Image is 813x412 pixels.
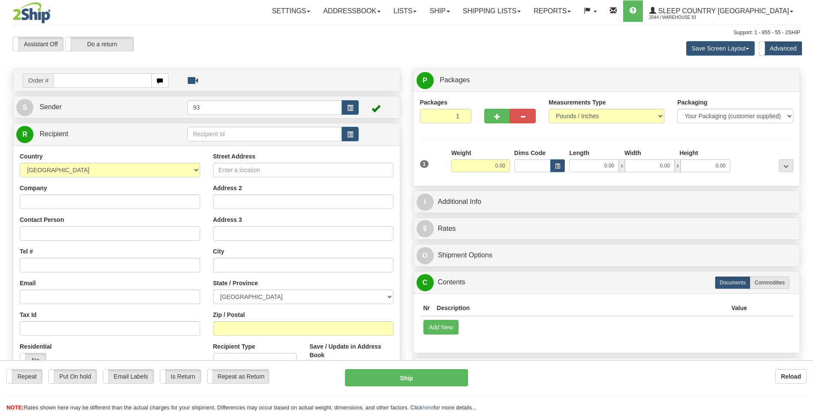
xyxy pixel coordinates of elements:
[456,0,527,22] a: Shipping lists
[20,279,36,287] label: Email
[309,342,393,359] label: Save / Update in Address Book
[213,342,255,351] label: Recipient Type
[16,125,168,143] a: R Recipient
[39,103,62,110] span: Sender
[775,369,807,384] button: Reload
[20,353,46,367] label: No
[549,98,606,107] label: Measurements Type
[675,159,681,172] span: x
[569,149,589,157] label: Length
[49,370,96,383] label: Put On hold
[451,149,471,157] label: Weight
[13,37,63,51] label: Assistant Off
[16,99,33,116] span: S
[417,247,797,264] a: OShipment Options
[213,152,255,161] label: Street Address
[417,72,434,89] span: P
[715,276,750,289] label: Documents
[39,130,68,137] span: Recipient
[265,0,317,22] a: Settings
[13,2,51,24] img: logo2044.jpg
[213,163,393,177] input: Enter a location
[213,279,258,287] label: State / Province
[420,98,448,107] label: Packages
[679,149,698,157] label: Height
[624,149,641,157] label: Width
[160,370,201,383] label: Is Return
[13,29,800,36] div: Support: 1 - 855 - 55 - 2SHIP
[20,247,33,256] label: Tel #
[7,370,42,383] label: Repeat
[213,215,242,224] label: Address 3
[20,342,52,351] label: Residential
[16,99,187,116] a: S Sender
[643,0,800,22] a: Sleep Country [GEOGRAPHIC_DATA] 2044 / Warehouse 93
[187,100,342,115] input: Sender Id
[317,0,387,22] a: Addressbook
[619,159,625,172] span: x
[20,215,64,224] label: Contact Person
[423,404,434,411] a: here
[66,37,133,51] label: Do a return
[514,149,546,157] label: Dims Code
[6,404,24,411] span: NOTE:
[728,300,750,316] th: Value
[750,276,789,289] label: Commodities
[213,247,224,256] label: City
[23,73,54,88] span: Order #
[779,159,793,172] div: ...
[686,41,755,56] button: Save Screen Layout
[527,0,577,22] a: Reports
[417,194,434,211] span: I
[103,370,153,383] label: Email Labels
[440,76,470,84] span: Packages
[417,220,797,238] a: $Rates
[417,193,797,211] a: IAdditional Info
[417,274,797,291] a: CContents
[20,310,36,319] label: Tax Id
[187,127,342,141] input: Recipient Id
[656,7,789,15] span: Sleep Country [GEOGRAPHIC_DATA]
[417,72,797,89] a: P Packages
[16,126,33,143] span: R
[207,370,269,383] label: Repeat as Return
[649,13,714,22] span: 2044 / Warehouse 93
[213,184,242,192] label: Address 2
[423,0,456,22] a: Ship
[20,152,43,161] label: Country
[20,184,47,192] label: Company
[759,42,802,55] label: Advanced
[417,247,434,264] span: O
[433,300,728,316] th: Description
[417,220,434,237] span: $
[387,0,423,22] a: Lists
[420,160,429,168] span: 1
[417,274,434,291] span: C
[420,300,434,316] th: Nr
[213,310,245,319] label: Zip / Postal
[423,320,459,334] button: Add New
[781,373,801,380] b: Reload
[677,98,707,107] label: Packaging
[345,369,468,386] button: Ship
